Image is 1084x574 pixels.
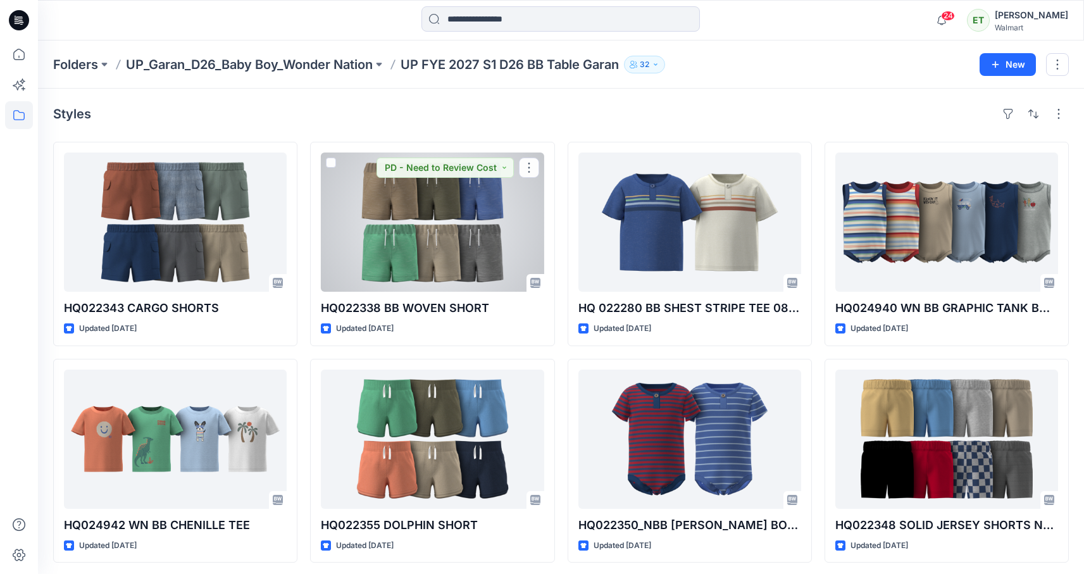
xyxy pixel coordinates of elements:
[64,153,287,292] a: HQ022343 CARGO SHORTS
[624,56,665,73] button: 32
[401,56,619,73] p: UP FYE 2027 S1 D26 BB Table Garan
[321,153,544,292] a: HQ022338 BB WOVEN SHORT
[995,8,1068,23] div: [PERSON_NAME]
[850,322,908,335] p: Updated [DATE]
[578,299,801,317] p: HQ 022280 BB SHEST STRIPE TEE 08:06:25
[578,153,801,292] a: HQ 022280 BB SHEST STRIPE TEE 08:06:25
[79,322,137,335] p: Updated [DATE]
[980,53,1036,76] button: New
[64,516,287,534] p: HQ024942 WN BB CHENILLE TEE
[53,56,98,73] a: Folders
[835,153,1058,292] a: HQ024940 WN BB GRAPHIC TANK BODYSUIT
[594,322,651,335] p: Updated [DATE]
[850,539,908,552] p: Updated [DATE]
[64,299,287,317] p: HQ022343 CARGO SHORTS
[79,539,137,552] p: Updated [DATE]
[321,516,544,534] p: HQ022355 DOLPHIN SHORT
[835,516,1058,534] p: HQ022348 SOLID JERSEY SHORTS NEW PATTERN [DATE]
[126,56,373,73] a: UP_Garan_D26_Baby Boy_Wonder Nation
[336,322,394,335] p: Updated [DATE]
[594,539,651,552] p: Updated [DATE]
[321,299,544,317] p: HQ022338 BB WOVEN SHORT
[995,23,1068,32] div: Walmart
[967,9,990,32] div: ET
[578,516,801,534] p: HQ022350_NBB [PERSON_NAME] BODYSUIT
[835,299,1058,317] p: HQ024940 WN BB GRAPHIC TANK BODYSUIT
[835,370,1058,509] a: HQ022348 SOLID JERSEY SHORTS NEW PATTERN 07.24.25
[64,370,287,509] a: HQ024942 WN BB CHENILLE TEE
[578,370,801,509] a: HQ022350_NBB SS HENLEY BODYSUIT
[640,58,649,72] p: 32
[336,539,394,552] p: Updated [DATE]
[321,370,544,509] a: HQ022355 DOLPHIN SHORT
[53,106,91,122] h4: Styles
[941,11,955,21] span: 24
